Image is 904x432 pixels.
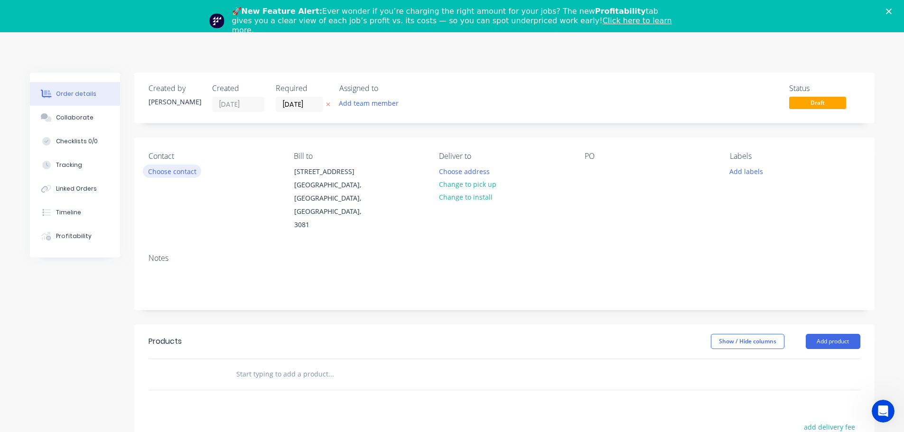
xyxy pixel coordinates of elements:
[30,177,120,201] button: Linked Orders
[56,208,81,217] div: Timeline
[212,84,264,93] div: Created
[30,82,120,106] button: Order details
[595,7,646,16] b: Profitability
[232,16,672,35] a: Click here to learn more.
[725,165,768,177] button: Add labels
[30,224,120,248] button: Profitability
[339,84,434,93] div: Assigned to
[439,152,569,161] div: Deliver to
[56,184,97,193] div: Linked Orders
[149,254,860,263] div: Notes
[434,191,497,203] button: Change to install
[242,7,323,16] b: New Feature Alert:
[434,165,494,177] button: Choose address
[149,336,182,347] div: Products
[30,106,120,129] button: Collaborate
[149,84,201,93] div: Created by
[789,97,846,109] span: Draft
[334,97,403,110] button: Add team member
[232,7,680,35] div: 🚀 Ever wonder if you’re charging the right amount for your jobs? The new tab gives you a clear vi...
[434,178,501,191] button: Change to pick up
[56,113,93,122] div: Collaborate
[143,165,201,177] button: Choose contact
[872,400,895,423] iframe: Intercom live chat
[56,232,92,240] div: Profitability
[294,165,373,178] div: [STREET_ADDRESS]
[339,97,404,110] button: Add team member
[56,90,96,98] div: Order details
[294,152,424,161] div: Bill to
[30,201,120,224] button: Timeline
[236,365,426,384] input: Start typing to add a product...
[56,137,98,146] div: Checklists 0/0
[56,161,82,169] div: Tracking
[585,152,715,161] div: PO
[149,97,201,107] div: [PERSON_NAME]
[149,152,279,161] div: Contact
[30,153,120,177] button: Tracking
[730,152,860,161] div: Labels
[789,84,860,93] div: Status
[30,129,120,153] button: Checklists 0/0
[209,13,224,28] img: Profile image for Team
[276,84,328,93] div: Required
[711,334,784,349] button: Show / Hide columns
[286,165,381,232] div: [STREET_ADDRESS][GEOGRAPHIC_DATA], [GEOGRAPHIC_DATA], [GEOGRAPHIC_DATA], 3081
[806,334,860,349] button: Add product
[886,9,895,14] div: Close
[294,178,373,231] div: [GEOGRAPHIC_DATA], [GEOGRAPHIC_DATA], [GEOGRAPHIC_DATA], 3081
